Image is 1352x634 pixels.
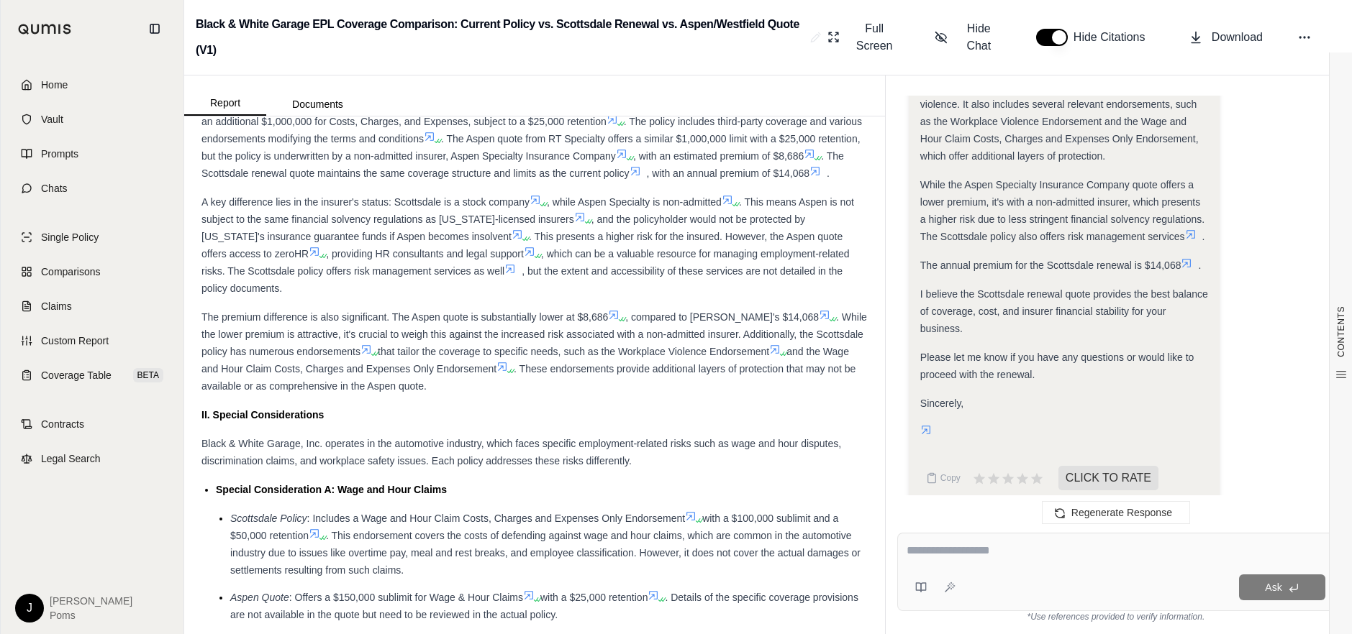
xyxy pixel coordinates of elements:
[633,150,804,162] span: , with an estimated premium of $8,686
[41,368,112,382] span: Coverage Table
[184,91,266,116] button: Report
[1212,29,1263,46] span: Download
[201,409,324,421] strong: II. Special Considerations
[9,408,175,440] a: Contracts
[201,133,861,162] span: . The Aspen quote from RT Specialty offers a similar $1,000,000 limit with a $25,000 retention, b...
[1058,466,1158,490] span: CLICK TO RATE
[920,398,963,409] span: Sincerely,
[41,78,68,92] span: Home
[956,20,1002,55] span: Hide Chat
[201,311,867,357] span: . While the lower premium is attractive, it's crucial to weigh this against the increased risk as...
[1183,23,1269,52] button: Download
[41,265,100,279] span: Comparisons
[1202,231,1205,242] span: .
[378,346,769,357] span: that tailor the coverage to specific needs, such as the Workplace Violence Endorsement
[143,17,166,40] button: Collapse sidebar
[201,311,608,323] span: The premium difference is also significant. The Aspen quote is substantially lower at $8,686
[201,438,841,467] span: Black & White Garage, Inc. operates in the automotive industry, which faces specific employment-r...
[920,288,1208,334] span: I believe the Scottsdale renewal quote provides the best balance of coverage, cost, and insurer f...
[41,112,63,127] span: Vault
[201,363,856,392] span: . These endorsements provide additional layers of protection that may not be available or as comp...
[41,417,84,431] span: Contracts
[9,256,175,288] a: Comparisons
[1071,507,1172,518] span: Regenerate Response
[1265,582,1281,593] span: Ask
[1042,501,1190,524] button: Regenerate Response
[18,24,72,35] img: Qumis Logo
[230,530,861,576] span: . This endorsement covers the costs of defending against wage and hour claims, which are common i...
[540,592,648,603] span: with a $25,000 retention
[625,311,819,323] span: , compared to [PERSON_NAME]'s $14,068
[9,173,175,204] a: Chats
[15,594,44,622] div: J
[940,472,961,484] span: Copy
[266,93,369,116] button: Documents
[647,167,809,179] span: , with an annual premium of $14,068
[920,464,966,492] button: Copy
[216,484,447,495] span: Special Consideration A: Wage and Hour Claims
[827,167,830,179] span: .
[201,196,530,208] span: A key difference lies in the insurer's status: Scottsdale is a stock company
[41,230,99,244] span: Single Policy
[41,147,78,161] span: Prompts
[9,221,175,253] a: Single Policy
[41,334,109,348] span: Custom Report
[1335,306,1347,357] span: CONTENTS
[929,14,1007,60] button: Hide Chat
[50,608,132,622] span: Poms
[822,14,907,60] button: Full Screen
[41,299,72,313] span: Claims
[547,196,722,208] span: , while Aspen Specialty is non-admitted
[201,196,854,225] span: . This means Aspen is not subject to the same financial solvency regulations as [US_STATE]-licens...
[41,181,68,196] span: Chats
[920,352,1194,380] span: Please let me know if you have any questions or would like to proceed with the renewal.
[848,20,900,55] span: Full Screen
[230,592,289,603] span: Aspen Quote
[307,513,686,524] span: : Includes a Wage and Hour Claim Costs, Charges and Expenses Only Endorsement
[289,592,523,603] span: : Offers a $150,000 sublimit for Wage & Hour Claims
[230,513,307,524] span: Scottsdale Policy
[920,179,1204,242] span: While the Aspen Specialty Insurance Company quote offers a lower premium, it's with a non-admitte...
[9,138,175,170] a: Prompts
[9,359,175,391] a: Coverage TableBETA
[897,611,1335,622] div: *Use references provided to verify information.
[920,259,1181,271] span: The annual premium for the Scottsdale renewal is $14,068
[9,104,175,135] a: Vault
[326,248,524,259] span: , providing HR consultants and legal support
[1198,259,1201,271] span: .
[9,69,175,101] a: Home
[201,265,843,294] span: , but the extent and accessibility of these services are not detailed in the policy documents.
[133,368,163,382] span: BETA
[920,47,1199,162] span: The Scottsdale renewal quote provides comprehensive coverage for your key risks, including employ...
[9,443,175,474] a: Legal Search
[1239,574,1325,600] button: Ask
[50,594,132,608] span: [PERSON_NAME]
[9,290,175,322] a: Claims
[1074,29,1154,46] span: Hide Citations
[201,150,844,179] span: . The Scottsdale renewal quote maintains the same coverage structure and limits as the current po...
[201,346,849,375] span: and the Wage and Hour Claim Costs, Charges and Expenses Only Endorsement
[41,451,101,466] span: Legal Search
[196,12,804,63] h2: Black & White Garage EPL Coverage Comparison: Current Policy vs. Scottsdale Renewal vs. Aspen/Wes...
[9,325,175,357] a: Custom Report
